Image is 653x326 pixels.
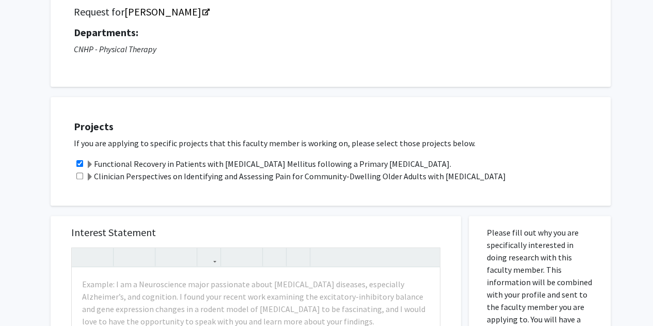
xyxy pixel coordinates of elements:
button: Redo (Ctrl + Y) [92,248,110,266]
strong: Departments: [74,26,138,39]
button: Superscript [158,248,176,266]
button: Emphasis (Ctrl + I) [134,248,152,266]
p: If you are applying to specific projects that this faculty member is working on, please select th... [74,137,600,149]
button: Insert horizontal rule [289,248,307,266]
i: CNHP - Physical Therapy [74,44,156,54]
label: Functional Recovery in Patients with [MEDICAL_DATA] Mellitus following a Primary [MEDICAL_DATA]. [86,158,451,170]
button: Subscript [176,248,194,266]
strong: Projects [74,120,114,133]
h5: Interest Statement [71,226,440,239]
button: Fullscreen [419,248,437,266]
button: Ordered list [242,248,260,266]
h5: Request for [74,6,587,18]
button: Undo (Ctrl + Z) [74,248,92,266]
label: Clinician Perspectives on Identifying and Assessing Pain for Community-Dwelling Older Adults with... [86,170,506,182]
button: Unordered list [224,248,242,266]
button: Strong (Ctrl + B) [116,248,134,266]
a: Opens in a new tab [124,5,209,18]
iframe: Chat [8,280,44,318]
button: Link [200,248,218,266]
button: Remove format [265,248,283,266]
